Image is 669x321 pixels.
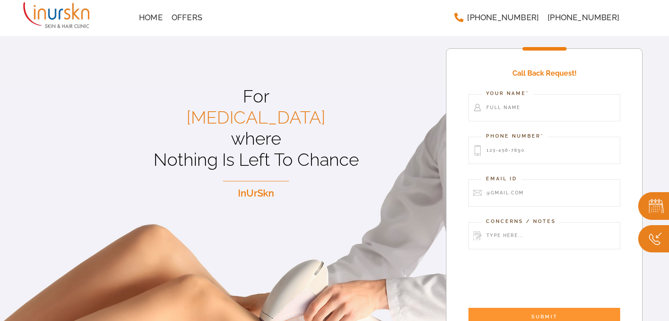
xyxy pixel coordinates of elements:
label: Phone Number* [482,132,548,140]
img: book.png [638,192,669,220]
input: Full Name [468,94,620,121]
p: For where Nothing Is Left To Chance [66,86,446,170]
label: Your Name* [482,90,534,98]
a: [PHONE_NUMBER] [450,9,543,26]
a: [PHONE_NUMBER] [543,9,624,26]
p: InUrSkn [66,186,446,201]
input: @gmail.com [468,179,620,207]
h4: Call Back Request! [468,62,620,85]
span: Offers [172,14,202,22]
img: Callc.png [638,225,669,253]
input: Type here... [468,222,620,249]
span: [PHONE_NUMBER] [548,14,619,22]
span: [PHONE_NUMBER] [467,14,539,22]
a: Offers [167,9,207,26]
label: Concerns / Notes [482,218,560,226]
span: Home [139,14,163,22]
input: 123-456-7890 [468,137,620,164]
span: [MEDICAL_DATA] [186,107,325,128]
label: Email Id [482,175,522,183]
iframe: reCAPTCHA [468,265,602,299]
a: Home [135,9,167,26]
